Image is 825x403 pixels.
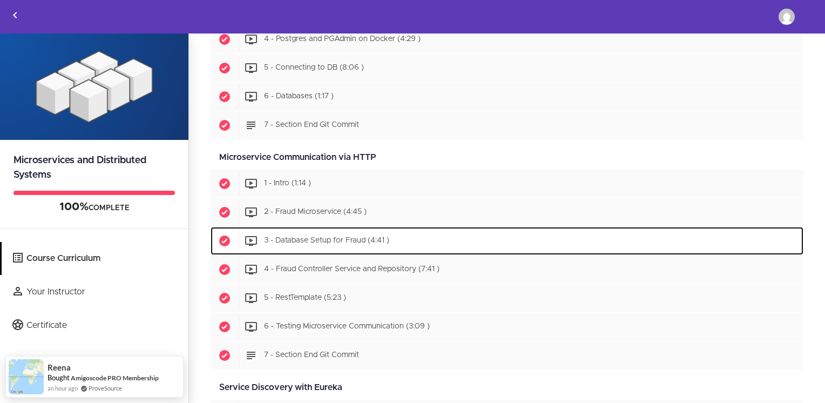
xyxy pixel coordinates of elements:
a: Certificate [2,309,188,342]
a: Completed item 7 - Section End Git Commit [211,341,803,370]
span: 100% [59,201,89,212]
span: Completed item [211,227,239,255]
span: 7 - Section End Git Commit [264,352,359,359]
span: 4 - Postgres and PGAdmin on Docker (4:29 ) [264,36,421,43]
span: Completed item [211,111,239,139]
img: ibrahim.moh.salama@gmail.com [779,9,795,25]
span: 2 - Fraud Microservice (4:45 ) [264,209,367,216]
a: Completed item 7 - Section End Git Commit [211,111,803,139]
span: 5 - RestTemplate (5:23 ) [264,294,346,302]
span: Completed item [211,54,239,82]
span: Completed item [211,284,239,312]
span: 6 - Testing Microservice Communication (3:09 ) [264,323,430,331]
div: Microservice Communication via HTTP [211,145,803,170]
a: Completed item 4 - Postgres and PGAdmin on Docker (4:29 ) [211,25,803,53]
span: 4 - Fraud Controller Service and Repository (7:41 ) [264,266,439,273]
a: Completed item 1 - Intro (1:14 ) [211,170,803,198]
a: ProveSource [89,385,122,392]
span: 1 - Intro (1:14 ) [264,180,311,187]
a: Completed item 3 - Database Setup for Fraud (4:41 ) [211,227,803,255]
span: Completed item [211,341,239,370]
a: Course Curriculum [2,242,188,275]
a: Back to courses [1,1,30,33]
span: 3 - Database Setup for Fraud (4:41 ) [264,237,389,245]
span: Reena [48,363,71,372]
span: Completed item [211,198,239,226]
svg: Back to courses [9,9,22,22]
span: Completed item [211,25,239,53]
span: Bought [48,373,70,382]
a: Completed item 6 - Testing Microservice Communication (3:09 ) [211,313,803,341]
span: an hour ago [48,384,78,393]
div: Service Discovery with Eureka [211,375,803,400]
a: Completed item 2 - Fraud Microservice (4:45 ) [211,198,803,226]
span: 7 - Section End Git Commit [264,122,359,129]
span: Completed item [211,83,239,111]
a: Completed item 5 - RestTemplate (5:23 ) [211,284,803,312]
span: Completed item [211,256,239,284]
img: provesource social proof notification image [9,359,44,394]
div: COMPLETE [13,200,175,214]
span: 5 - Connecting to DB (8:06 ) [264,64,364,72]
a: Your Instructor [2,276,188,308]
span: Completed item [211,170,239,198]
span: 6 - Databases (1:17 ) [264,93,334,100]
a: Completed item 6 - Databases (1:17 ) [211,83,803,111]
a: Amigoscode PRO Membership [71,374,159,382]
a: Completed item 4 - Fraud Controller Service and Repository (7:41 ) [211,256,803,284]
span: Completed item [211,313,239,341]
a: Completed item 5 - Connecting to DB (8:06 ) [211,54,803,82]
